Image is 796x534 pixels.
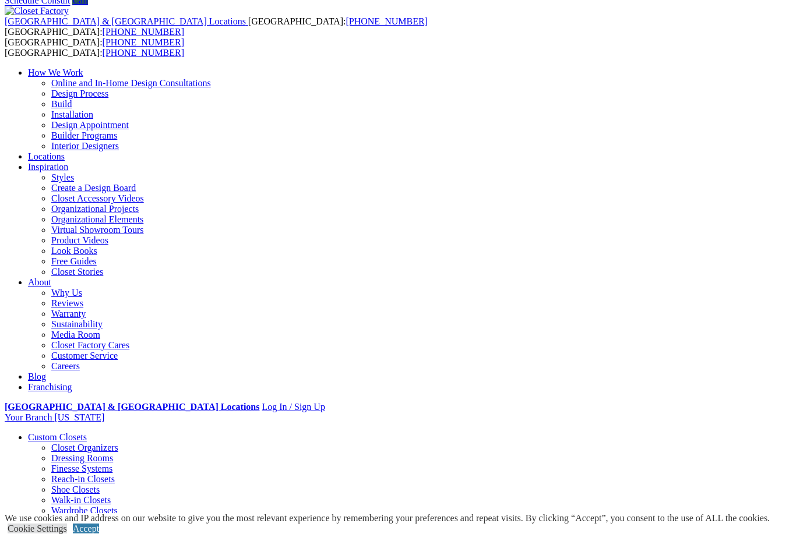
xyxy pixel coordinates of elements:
a: Dressing Rooms [51,453,113,463]
a: Look Books [51,246,97,256]
a: About [28,277,51,287]
span: [GEOGRAPHIC_DATA]: [GEOGRAPHIC_DATA]: [5,37,184,58]
a: Wardrobe Closets [51,505,118,515]
a: [GEOGRAPHIC_DATA] & [GEOGRAPHIC_DATA] Locations [5,402,259,412]
a: Finesse Systems [51,464,112,473]
a: Free Guides [51,256,97,266]
a: Styles [51,172,74,182]
a: Closet Factory Cares [51,340,129,350]
span: Your Branch [5,412,52,422]
a: Customer Service [51,351,118,360]
a: Shoe Closets [51,485,100,494]
a: How We Work [28,68,83,77]
a: Your Branch [US_STATE] [5,412,104,422]
a: Careers [51,361,80,371]
a: [PHONE_NUMBER] [346,16,427,26]
a: Reviews [51,298,83,308]
a: Walk-in Closets [51,495,111,505]
span: [GEOGRAPHIC_DATA] & [GEOGRAPHIC_DATA] Locations [5,16,246,26]
a: Media Room [51,330,100,340]
a: Blog [28,372,46,381]
a: Locations [28,151,65,161]
a: Log In / Sign Up [262,402,325,412]
a: [GEOGRAPHIC_DATA] & [GEOGRAPHIC_DATA] Locations [5,16,248,26]
a: Create a Design Board [51,183,136,193]
a: Online and In-Home Design Consultations [51,78,211,88]
a: Why Us [51,288,82,298]
a: [PHONE_NUMBER] [103,37,184,47]
a: Reach-in Closets [51,474,115,484]
a: Sustainability [51,319,103,329]
a: Product Videos [51,235,108,245]
a: Closet Accessory Videos [51,193,144,203]
div: We use cookies and IP address on our website to give you the most relevant experience by remember... [5,513,770,524]
span: [US_STATE] [54,412,104,422]
a: Inspiration [28,162,68,172]
span: [GEOGRAPHIC_DATA]: [GEOGRAPHIC_DATA]: [5,16,428,37]
a: Design Process [51,89,108,98]
a: Virtual Showroom Tours [51,225,144,235]
a: Cookie Settings [8,524,67,533]
a: [PHONE_NUMBER] [103,27,184,37]
a: Design Appointment [51,120,129,130]
a: Warranty [51,309,86,319]
a: Installation [51,109,93,119]
a: Builder Programs [51,130,117,140]
a: Closet Organizers [51,443,118,452]
a: Organizational Elements [51,214,143,224]
a: Custom Closets [28,432,87,442]
a: Interior Designers [51,141,119,151]
a: Franchising [28,382,72,392]
a: [PHONE_NUMBER] [103,48,184,58]
a: Closet Stories [51,267,103,277]
a: Accept [73,524,99,533]
a: Organizational Projects [51,204,139,214]
a: Build [51,99,72,109]
img: Closet Factory [5,6,69,16]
